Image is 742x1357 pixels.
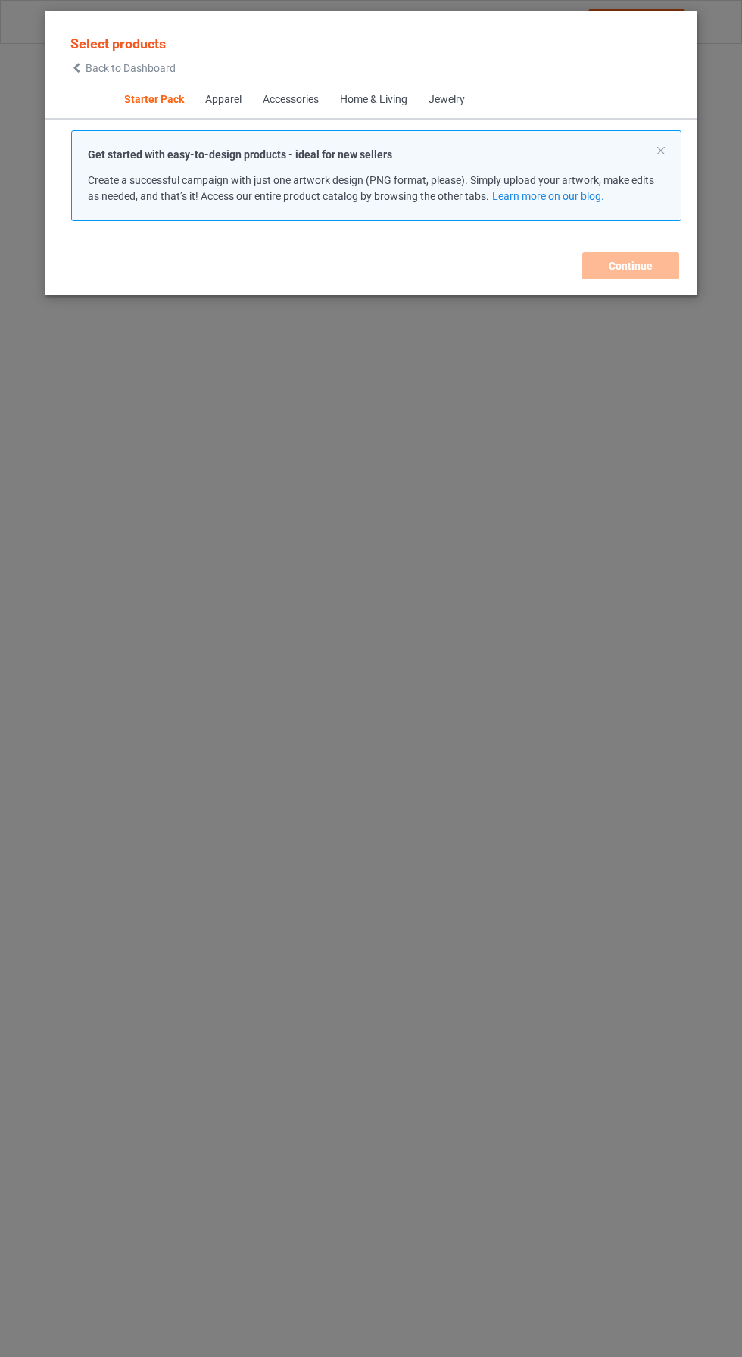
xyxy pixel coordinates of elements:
[262,92,318,108] div: Accessories
[113,82,194,118] span: Starter Pack
[491,190,603,202] a: Learn more on our blog.
[86,62,176,74] span: Back to Dashboard
[204,92,241,108] div: Apparel
[70,36,166,51] span: Select products
[88,148,392,161] strong: Get started with easy-to-design products - ideal for new sellers
[339,92,407,108] div: Home & Living
[88,174,654,202] span: Create a successful campaign with just one artwork design (PNG format, please). Simply upload you...
[428,92,464,108] div: Jewelry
